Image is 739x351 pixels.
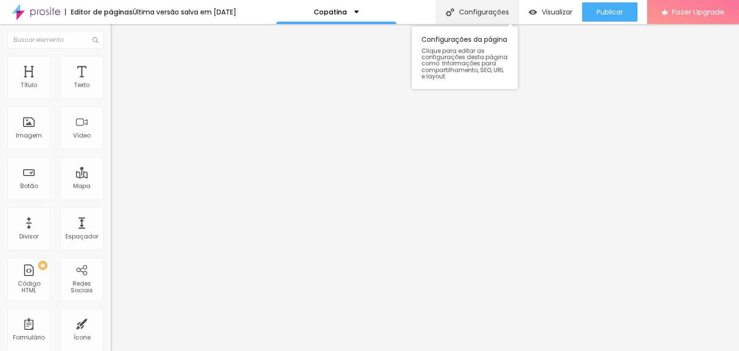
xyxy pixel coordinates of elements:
[7,31,103,49] input: Buscar elemento
[92,37,98,43] img: Icone
[10,280,48,294] div: Código HTML
[421,48,508,79] span: Clique para editar as configurações desta página como: Informações para compartilhamento, SEO, UR...
[133,9,236,15] div: Última versão salva em [DATE]
[16,132,42,139] div: Imagem
[63,280,101,294] div: Redes Sociais
[73,132,90,139] div: Vídeo
[13,334,45,341] div: Formulário
[74,82,89,88] div: Texto
[412,26,518,89] div: Configurações da página
[314,9,347,15] p: Copatina
[73,183,90,189] div: Mapa
[582,2,637,22] button: Publicar
[65,9,133,15] div: Editor de páginas
[21,82,37,88] div: Título
[74,334,90,341] div: Ícone
[111,24,739,351] iframe: Editor
[65,233,98,240] div: Espaçador
[672,8,725,16] span: Fazer Upgrade
[597,8,623,16] span: Publicar
[542,8,573,16] span: Visualizar
[20,183,38,189] div: Botão
[446,8,454,16] img: Icone
[19,233,38,240] div: Divisor
[529,8,537,16] img: view-1.svg
[519,2,582,22] button: Visualizar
